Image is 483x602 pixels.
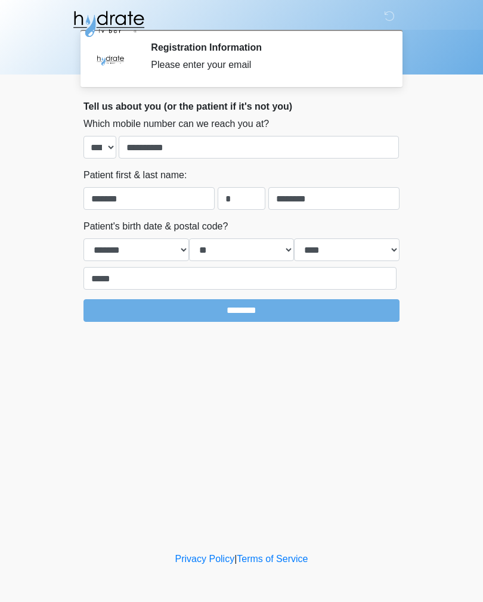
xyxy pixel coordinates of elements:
a: Privacy Policy [175,554,235,564]
div: Please enter your email [151,58,382,72]
h2: Tell us about you (or the patient if it's not you) [83,101,400,112]
img: Agent Avatar [92,42,128,77]
label: Patient first & last name: [83,168,187,182]
img: Hydrate IV Bar - Fort Collins Logo [72,9,145,39]
a: | [234,554,237,564]
a: Terms of Service [237,554,308,564]
label: Which mobile number can we reach you at? [83,117,269,131]
label: Patient's birth date & postal code? [83,219,228,234]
